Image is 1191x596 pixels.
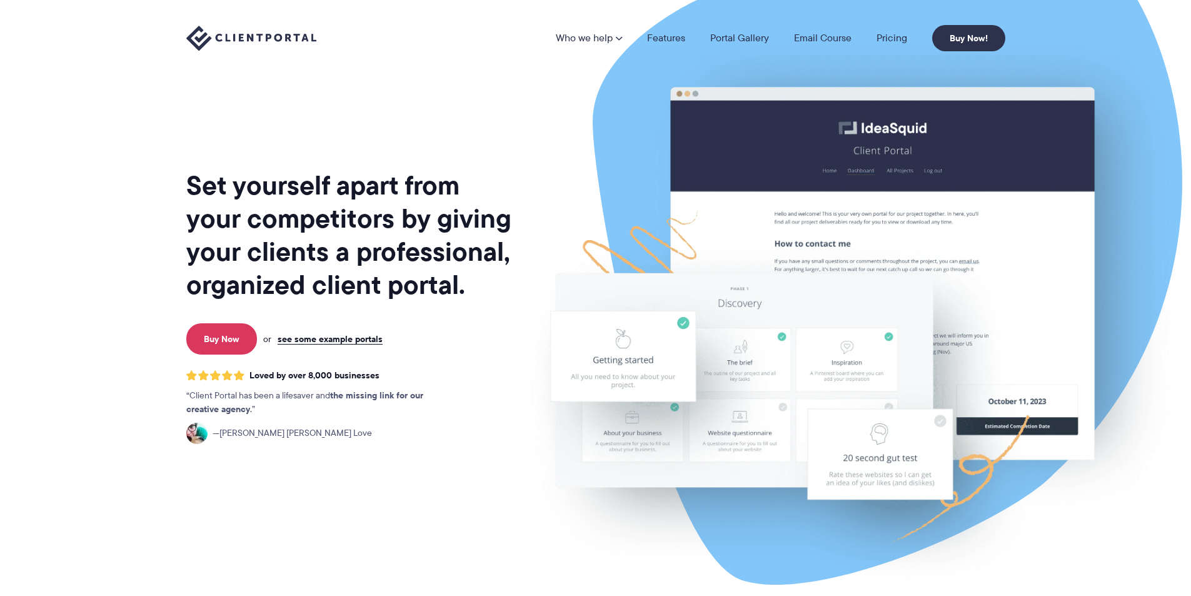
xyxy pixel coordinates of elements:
a: Email Course [794,33,852,43]
strong: the missing link for our creative agency [186,388,423,416]
span: or [263,333,271,345]
a: Buy Now! [932,25,1005,51]
a: Who we help [556,33,622,43]
a: Portal Gallery [710,33,769,43]
a: Buy Now [186,323,257,355]
span: [PERSON_NAME] [PERSON_NAME] Love [213,427,372,440]
a: Pricing [877,33,907,43]
a: see some example portals [278,333,383,345]
span: Loved by over 8,000 businesses [249,370,379,381]
p: Client Portal has been a lifesaver and . [186,389,449,417]
a: Features [647,33,685,43]
h1: Set yourself apart from your competitors by giving your clients a professional, organized client ... [186,169,514,301]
